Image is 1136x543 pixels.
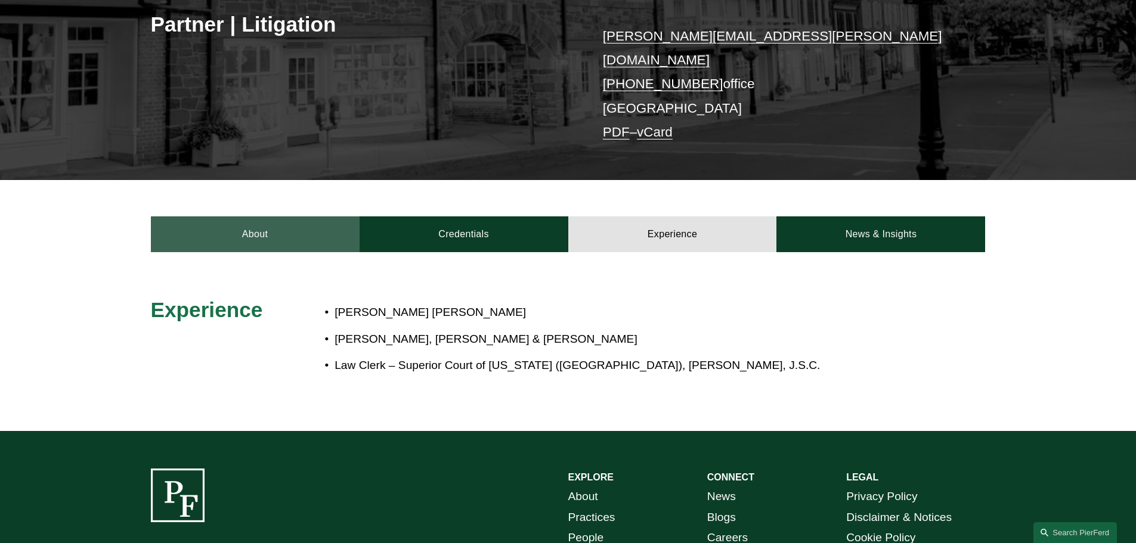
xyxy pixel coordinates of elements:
[776,216,985,252] a: News & Insights
[1033,522,1117,543] a: Search this site
[335,302,881,323] p: [PERSON_NAME] [PERSON_NAME]
[603,125,630,139] a: PDF
[707,472,754,482] strong: CONNECT
[603,24,951,145] p: office [GEOGRAPHIC_DATA] –
[707,486,736,507] a: News
[151,298,263,321] span: Experience
[707,507,736,528] a: Blogs
[846,486,917,507] a: Privacy Policy
[568,216,777,252] a: Experience
[568,472,614,482] strong: EXPLORE
[568,486,598,507] a: About
[568,507,615,528] a: Practices
[846,507,952,528] a: Disclaimer & Notices
[603,76,723,91] a: [PHONE_NUMBER]
[335,329,881,350] p: [PERSON_NAME], [PERSON_NAME] & [PERSON_NAME]
[637,125,673,139] a: vCard
[603,29,942,67] a: [PERSON_NAME][EMAIL_ADDRESS][PERSON_NAME][DOMAIN_NAME]
[151,11,568,38] h3: Partner | Litigation
[335,355,881,376] p: Law Clerk – Superior Court of [US_STATE] ([GEOGRAPHIC_DATA]), [PERSON_NAME], J.S.C.
[846,472,878,482] strong: LEGAL
[360,216,568,252] a: Credentials
[151,216,360,252] a: About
